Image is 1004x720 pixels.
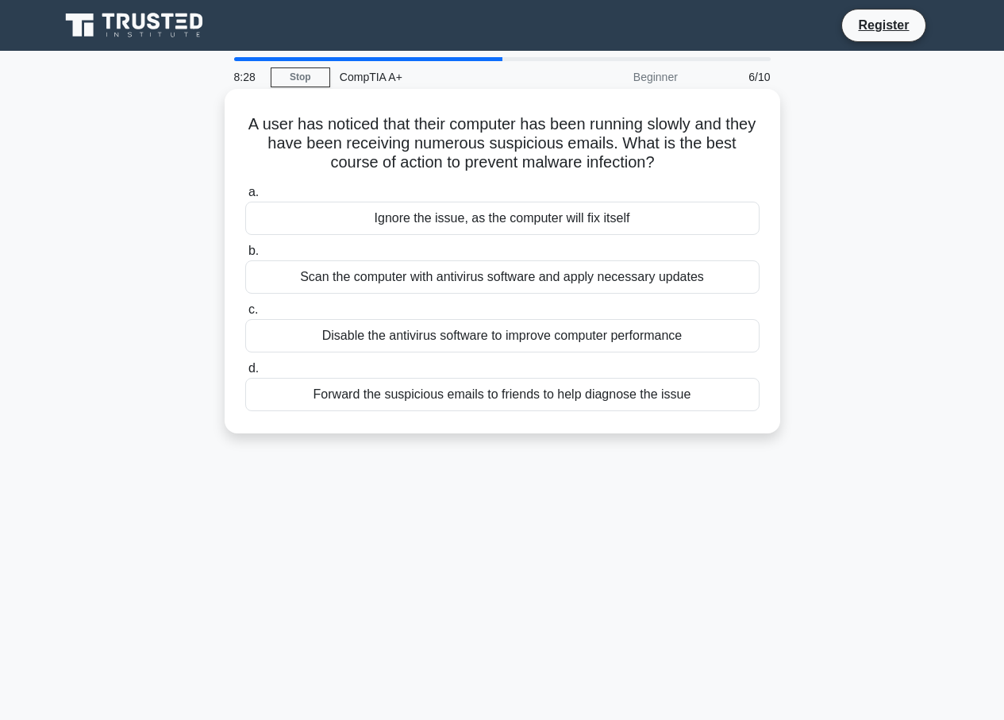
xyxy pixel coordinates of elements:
span: b. [248,244,259,257]
div: Forward the suspicious emails to friends to help diagnose the issue [245,378,760,411]
div: Ignore the issue, as the computer will fix itself [245,202,760,235]
div: 8:28 [225,61,271,93]
div: Beginner [548,61,687,93]
div: Scan the computer with antivirus software and apply necessary updates [245,260,760,294]
div: CompTIA A+ [330,61,548,93]
span: d. [248,361,259,375]
span: c. [248,302,258,316]
a: Stop [271,67,330,87]
div: Disable the antivirus software to improve computer performance [245,319,760,352]
a: Register [848,15,918,35]
div: 6/10 [687,61,780,93]
h5: A user has noticed that their computer has been running slowly and they have been receiving numer... [244,114,761,173]
span: a. [248,185,259,198]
